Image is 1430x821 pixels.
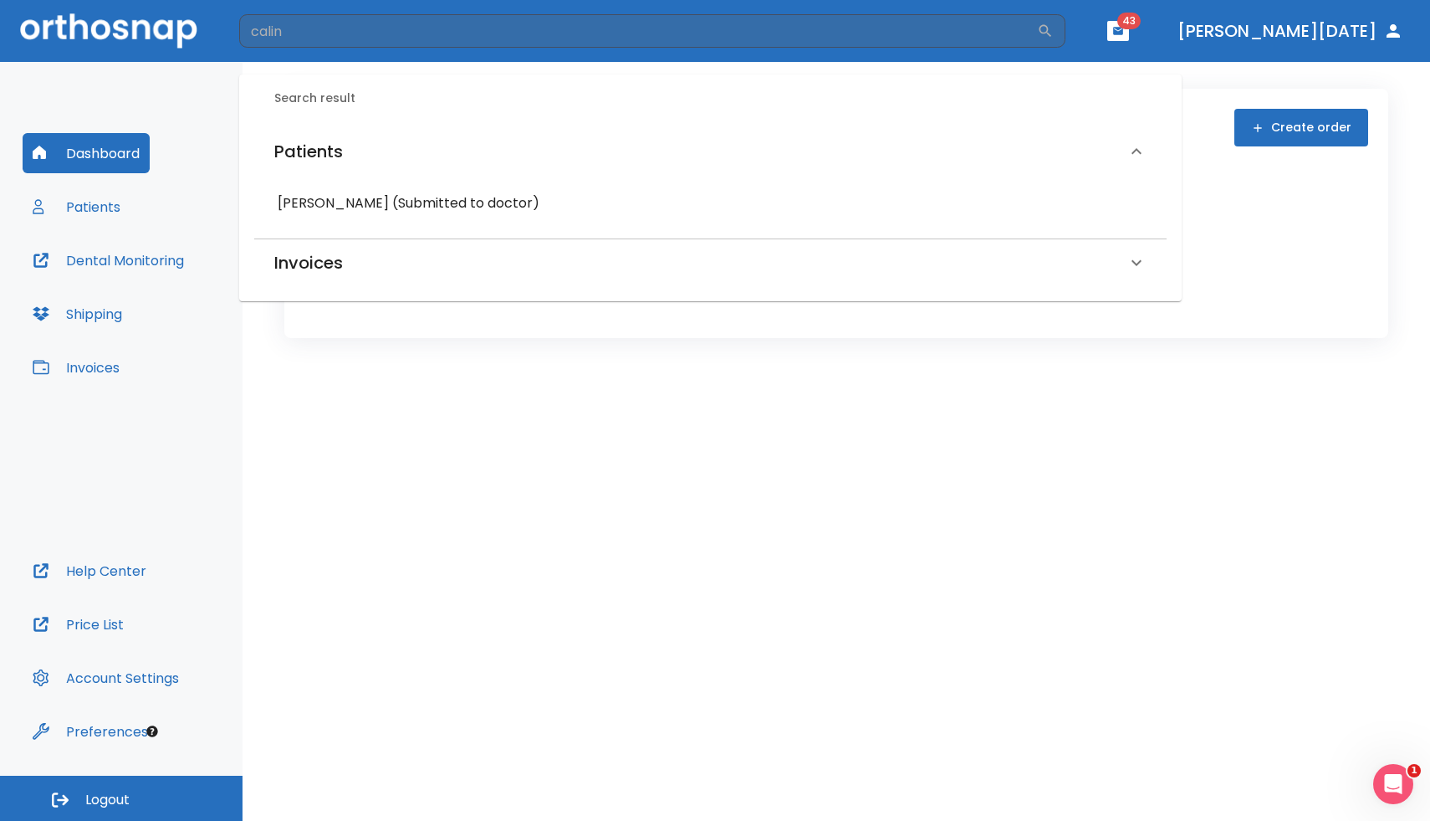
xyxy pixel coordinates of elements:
h6: Search result [274,90,1167,108]
button: Account Settings [23,658,189,698]
button: [PERSON_NAME][DATE] [1171,16,1410,46]
button: Create order [1234,109,1368,146]
input: Search by Patient Name or Case # [239,14,1037,48]
img: Orthosnap [20,13,197,48]
span: Logout [85,791,130,809]
button: Shipping [23,294,132,334]
button: Dashboard [23,133,150,173]
button: Dental Monitoring [23,240,194,280]
button: Help Center [23,551,156,591]
span: 43 [1117,13,1141,29]
div: Patients [254,121,1167,182]
iframe: Intercom live chat [1373,764,1413,804]
h6: Patients [274,138,343,165]
div: Invoices [254,239,1167,286]
button: Invoices [23,347,130,387]
button: Price List [23,604,134,644]
h6: Invoices [274,249,343,276]
div: Tooltip anchor [145,724,160,739]
h6: [PERSON_NAME] (Submitted to doctor) [278,192,1143,215]
button: Preferences [23,711,158,752]
button: Patients [23,187,130,227]
span: 1 [1407,764,1421,777]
